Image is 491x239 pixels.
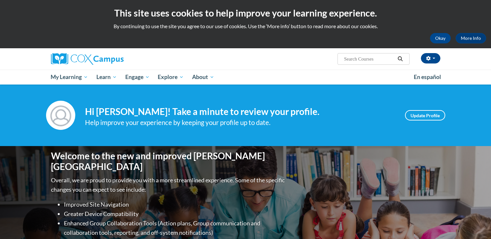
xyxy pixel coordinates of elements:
a: En español [410,70,445,84]
div: Main menu [41,70,450,85]
input: Search Courses [343,55,395,63]
span: Learn [96,73,117,81]
a: Explore [153,70,188,85]
li: Enhanced Group Collaboration Tools (Action plans, Group communication and collaboration tools, re... [64,219,286,237]
p: Overall, we are proud to provide you with a more streamlined experience. Some of the specific cha... [51,176,286,194]
span: About [192,73,214,81]
li: Greater Device Compatibility [64,209,286,219]
a: More Info [456,33,486,43]
a: Update Profile [405,110,445,120]
button: Account Settings [421,53,440,63]
iframe: Button to launch messaging window [465,213,486,234]
div: Help improve your experience by keeping your profile up to date. [85,117,395,128]
span: Engage [125,73,150,81]
a: Learn [92,70,121,85]
a: My Learning [47,70,92,85]
p: By continuing to use the site you agree to our use of cookies. Use the ‘More info’ button to read... [5,23,486,30]
img: Profile Image [46,101,75,130]
li: Improved Site Navigation [64,200,286,209]
button: Okay [430,33,451,43]
a: Engage [121,70,154,85]
img: Cox Campus [51,53,124,65]
span: My Learning [51,73,88,81]
h4: Hi [PERSON_NAME]! Take a minute to review your profile. [85,106,395,117]
span: Explore [158,73,184,81]
a: Cox Campus [51,53,174,65]
span: En español [414,74,441,80]
a: About [188,70,218,85]
button: Search [395,55,405,63]
h1: Welcome to the new and improved [PERSON_NAME][GEOGRAPHIC_DATA] [51,151,286,172]
h2: This site uses cookies to help improve your learning experience. [5,6,486,19]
